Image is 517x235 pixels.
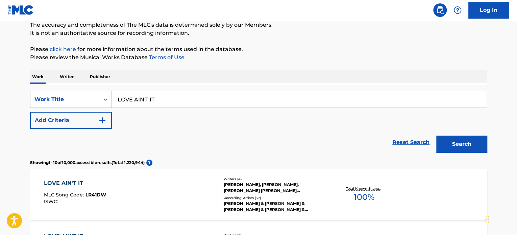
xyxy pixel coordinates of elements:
[50,46,76,52] a: click here
[30,91,487,156] form: Search Form
[468,2,509,19] a: Log In
[346,186,382,191] p: Total Known Shares:
[353,191,374,203] span: 100 %
[436,6,444,14] img: search
[389,135,433,150] a: Reset Search
[146,160,152,166] span: ?
[436,136,487,152] button: Search
[44,179,106,187] div: LOVE AIN'T IT
[453,6,462,14] img: help
[451,3,464,17] div: Help
[58,70,76,84] p: Writer
[483,203,517,235] iframe: Chat Widget
[30,29,487,37] p: It is not an authoritative source for recording information.
[224,182,326,194] div: [PERSON_NAME], [PERSON_NAME], [PERSON_NAME] [PERSON_NAME] [PERSON_NAME]
[44,192,85,198] span: MLC Song Code :
[224,177,326,182] div: Writers ( 4 )
[34,95,95,103] div: Work Title
[433,3,447,17] a: Public Search
[8,5,34,15] img: MLC Logo
[30,21,487,29] p: The accuracy and completeness of The MLC's data is determined solely by our Members.
[30,45,487,53] p: Please for more information about the terms used in the database.
[44,198,60,205] span: ISWC :
[30,53,487,62] p: Please review the Musical Works Database
[224,195,326,201] div: Recording Artists ( 37 )
[30,169,487,220] a: LOVE AIN'T ITMLC Song Code:LR41DWISWC:Writers (4)[PERSON_NAME], [PERSON_NAME], [PERSON_NAME] [PER...
[30,112,112,129] button: Add Criteria
[98,116,106,124] img: 9d2ae6d4665cec9f34b9.svg
[85,192,106,198] span: LR41DW
[88,70,112,84] p: Publisher
[148,54,184,61] a: Terms of Use
[30,160,145,166] p: Showing 1 - 10 of 10,000 accessible results (Total 1,220,944 )
[30,70,46,84] p: Work
[224,201,326,213] div: [PERSON_NAME] & [PERSON_NAME] & [PERSON_NAME] & [PERSON_NAME] & [PERSON_NAME], [PERSON_NAME]|[PER...
[485,209,489,230] div: Drag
